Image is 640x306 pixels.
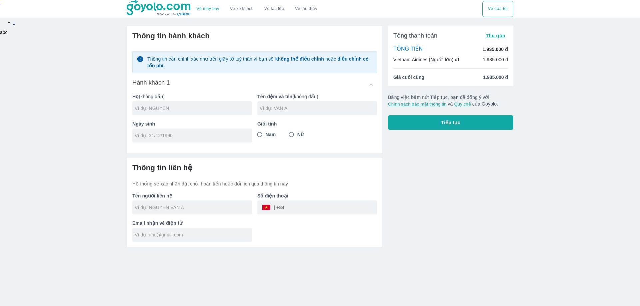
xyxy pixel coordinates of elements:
b: Email nhận vé điện tử [132,220,182,226]
b: Số điện thoại [257,193,288,198]
p: Bằng việc bấm nút Tiếp tục, bạn đã đồng ý với và của Goyolo. [388,94,513,107]
p: Ngày sinh [132,121,252,127]
span: 1.935.000 đ [483,74,508,81]
button: Thu gọn [483,31,508,40]
button: Chính sách bảo mật thông tin [388,102,446,107]
a: Vé máy bay [197,6,219,11]
strong: không thể điều chỉnh [275,56,324,62]
p: Vietnam Airlines (Người lớn) x1 [393,56,460,63]
p: 1.935.000 đ [483,46,508,53]
input: Ví dụ: VAN A [260,105,377,112]
p: Thông tin cần chính xác như trên giấy tờ tuỳ thân vì bạn sẽ hoặc [147,56,373,69]
button: Tiếp tục [388,115,513,130]
div: choose transportation mode [191,1,323,17]
b: Họ [132,94,139,99]
p: Hệ thống sẽ xác nhận đặt chỗ, hoàn tiền hoặc đổi lịch qua thông tin này [132,180,377,187]
input: Ví dụ: 31/12/1990 [135,132,245,139]
p: (không dấu) [132,93,252,100]
span: Thu gọn [486,33,505,38]
span: Giá cuối cùng [393,74,424,81]
h6: Thông tin hành khách [132,31,377,41]
p: (không dấu) [257,93,377,100]
a: Vé xe khách [230,6,254,11]
p: TỔNG TIỀN [393,46,423,53]
span: Tổng thanh toán [393,32,437,40]
h6: Hành khách 1 [132,79,170,87]
button: Vé của tôi [482,1,513,17]
span: Nam [266,131,276,138]
b: Tên đệm và tên [257,94,292,99]
a: Vé tàu lửa [259,1,290,17]
button: Vé tàu thủy [290,1,323,17]
input: Ví dụ: NGUYEN VAN A [135,204,252,211]
input: Ví dụ: abc@gmail.com [135,231,252,238]
h6: Thông tin liên hệ [132,163,377,172]
span: Nữ [297,131,304,138]
button: Quy chế [454,102,471,107]
div: choose transportation mode [482,1,513,17]
p: 1.935.000 đ [483,56,508,63]
b: Tên người liên hệ [132,193,172,198]
input: Ví dụ: NGUYEN [135,105,252,112]
span: Tiếp tục [441,119,460,126]
p: Giới tính [257,121,377,127]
